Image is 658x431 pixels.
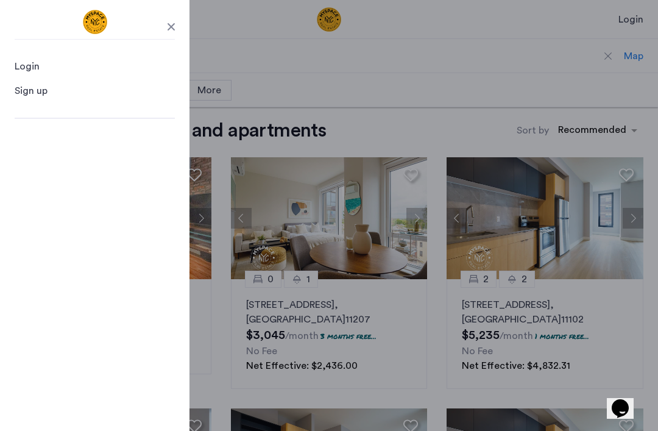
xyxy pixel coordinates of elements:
[15,59,175,74] a: Login
[35,10,155,34] a: Cazamio Logo
[607,382,646,419] iframe: chat widget
[15,84,175,98] a: Sign up
[15,59,40,74] div: Login
[15,84,48,98] div: Sign up
[35,10,155,34] img: logo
